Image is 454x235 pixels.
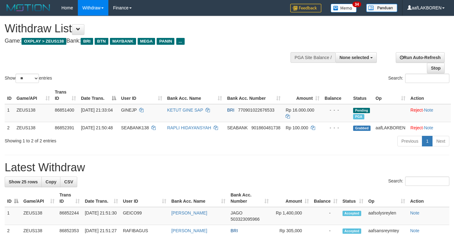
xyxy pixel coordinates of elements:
[55,125,74,130] span: 86852391
[366,4,397,12] img: panduan.png
[324,107,348,113] div: - - -
[339,55,369,60] span: None selected
[227,108,234,113] span: BRI
[157,38,174,45] span: PANIN
[352,2,361,7] span: 34
[271,207,311,225] td: Rp 1,400,000
[353,108,370,113] span: Pending
[410,210,419,215] a: Note
[422,136,433,146] a: 1
[228,189,271,207] th: Bank Acc. Number: activate to sort column ascending
[286,108,314,113] span: Rp 16.000.000
[353,114,364,119] span: Marked by aaftrukkakada
[353,126,371,131] span: Grabbed
[251,125,280,130] span: Copy 901860481738 to clipboard
[16,74,39,83] select: Showentries
[82,189,120,207] th: Date Trans.: activate to sort column ascending
[21,189,57,207] th: Game/API: activate to sort column ascending
[14,86,52,104] th: Game/API: activate to sort column ascending
[9,179,38,184] span: Show 25 rows
[230,228,238,233] span: BRI
[410,228,419,233] a: Note
[408,104,451,122] td: ·
[238,108,274,113] span: Copy 770901022676533 to clipboard
[366,189,408,207] th: Op: activate to sort column ascending
[230,217,259,222] span: Copy 503323095966 to clipboard
[41,177,60,187] a: Copy
[21,38,66,45] span: OXPLAY > ZEUS138
[138,38,155,45] span: MEGA
[81,125,113,130] span: [DATE] 21:50:48
[311,207,340,225] td: -
[121,125,149,130] span: SEABANK138
[397,136,422,146] a: Previous
[322,86,351,104] th: Balance
[110,38,136,45] span: MAYBANK
[311,189,340,207] th: Balance: activate to sort column ascending
[271,189,311,207] th: Amount: activate to sort column ascending
[424,108,433,113] a: Note
[5,189,21,207] th: ID: activate to sort column descending
[81,108,113,113] span: [DATE] 21:33:04
[52,86,78,104] th: Trans ID: activate to sort column ascending
[121,207,169,225] td: GEICO99
[5,161,449,174] h1: Latest Withdraw
[119,86,165,104] th: User ID: activate to sort column ascending
[227,125,248,130] span: SEABANK
[167,108,203,113] a: KETUT GINE SAP
[95,38,108,45] span: BTN
[290,4,321,12] img: Feedback.jpg
[405,74,449,83] input: Search:
[78,86,119,104] th: Date Trans.: activate to sort column descending
[121,108,137,113] span: GINEJP
[432,136,449,146] a: Next
[424,125,433,130] a: Note
[373,122,408,133] td: aafLAKBOREN
[5,122,14,133] td: 2
[340,189,366,207] th: Status: activate to sort column ascending
[408,122,451,133] td: ·
[408,86,451,104] th: Action
[167,125,211,130] a: RAPLI HIDAYANSYAH
[55,108,74,113] span: 86851400
[165,86,225,104] th: Bank Acc. Name: activate to sort column ascending
[176,38,185,45] span: ...
[230,210,242,215] span: JAGO
[410,108,423,113] a: Reject
[324,125,348,131] div: - - -
[373,86,408,104] th: Op: activate to sort column ascending
[366,207,408,225] td: aafsolysreylen
[331,4,357,12] img: Button%20Memo.svg
[5,86,14,104] th: ID
[14,122,52,133] td: ZEUS138
[45,179,56,184] span: Copy
[408,189,449,207] th: Action
[410,125,423,130] a: Reject
[343,228,361,234] span: Accepted
[64,179,73,184] span: CSV
[388,177,449,186] label: Search:
[5,207,21,225] td: 1
[60,177,77,187] a: CSV
[82,207,120,225] td: [DATE] 21:51:30
[351,86,373,104] th: Status
[396,52,445,63] a: Run Auto-Refresh
[169,189,228,207] th: Bank Acc. Name: activate to sort column ascending
[121,189,169,207] th: User ID: activate to sort column ascending
[57,189,83,207] th: Trans ID: activate to sort column ascending
[5,3,52,12] img: MOTION_logo.png
[5,104,14,122] td: 1
[81,38,93,45] span: BRI
[427,63,445,73] a: Stop
[291,52,335,63] div: PGA Site Balance /
[388,74,449,83] label: Search:
[335,52,377,63] button: None selected
[5,22,296,35] h1: Withdraw List
[283,86,322,104] th: Amount: activate to sort column ascending
[286,125,308,130] span: Rp 100.000
[5,135,185,144] div: Showing 1 to 2 of 2 entries
[405,177,449,186] input: Search:
[21,207,57,225] td: ZEUS138
[225,86,283,104] th: Bank Acc. Number: activate to sort column ascending
[343,211,361,216] span: Accepted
